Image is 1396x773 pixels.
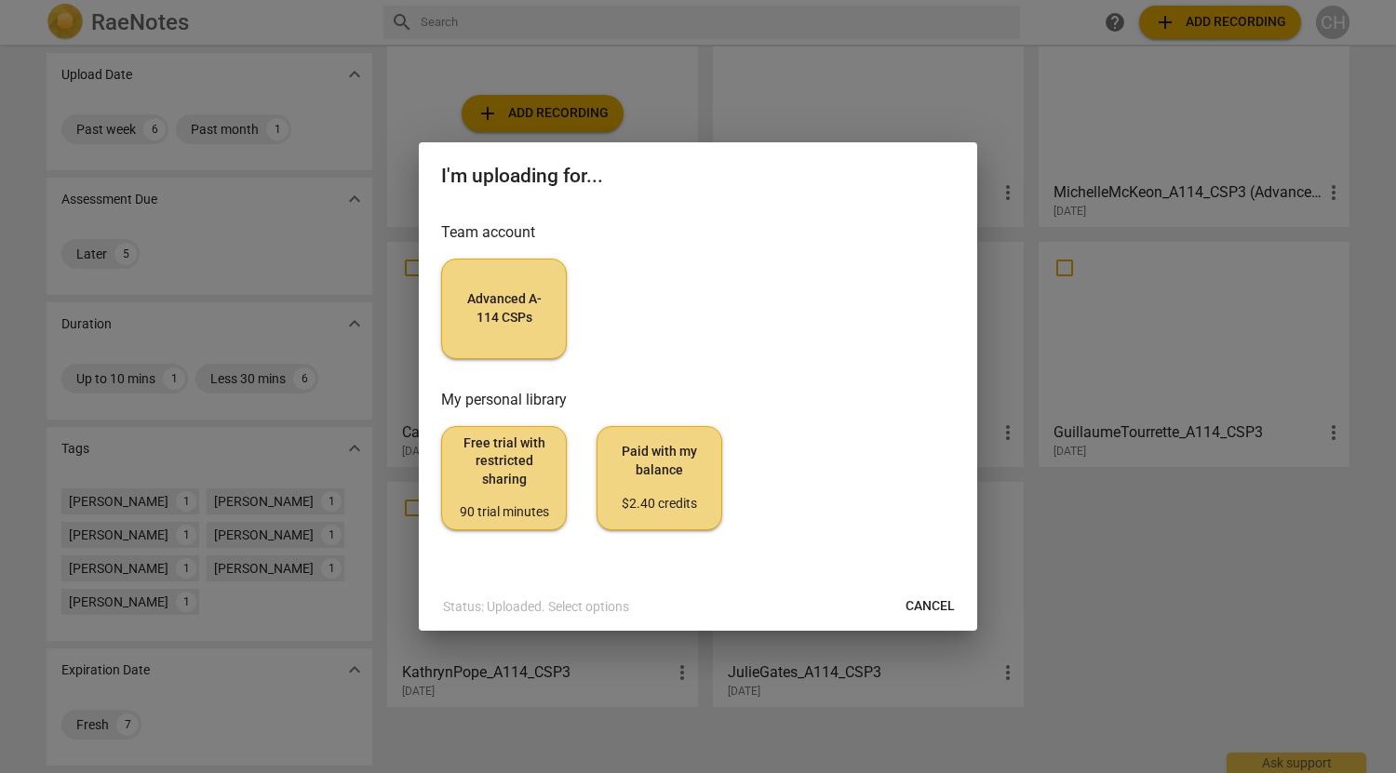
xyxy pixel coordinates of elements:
[906,597,955,616] span: Cancel
[441,389,955,411] h3: My personal library
[457,503,551,522] div: 90 trial minutes
[441,221,955,244] h3: Team account
[457,290,551,327] span: Advanced A-114 CSPs
[597,426,722,530] button: Paid with my balance$2.40 credits
[441,259,567,359] button: Advanced A-114 CSPs
[891,590,970,623] button: Cancel
[612,495,706,513] div: $2.40 credits
[441,165,955,188] h2: I'm uploading for...
[443,597,629,617] p: Status: Uploaded. Select options
[612,443,706,513] span: Paid with my balance
[441,426,567,530] button: Free trial with restricted sharing90 trial minutes
[457,434,551,522] span: Free trial with restricted sharing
